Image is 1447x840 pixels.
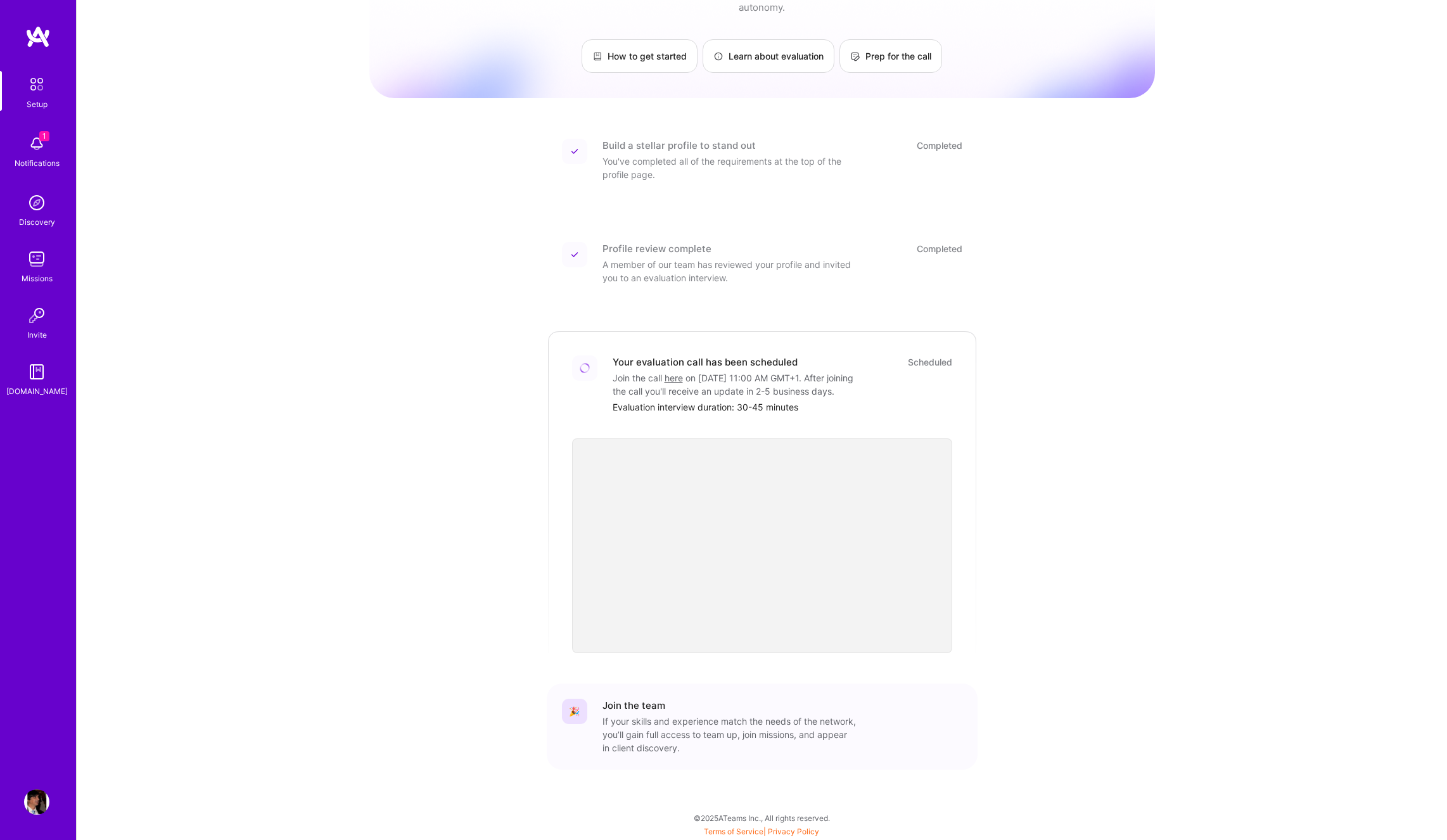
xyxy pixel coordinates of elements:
[613,355,798,369] div: Your evaluation call has been scheduled
[24,359,49,385] img: guide book
[703,39,834,73] a: Learn about evaluation
[613,371,866,398] div: Join the call on [DATE] 11:00 AM GMT+1 . After joining the call you'll receive an update in 2-5 b...
[578,362,590,374] img: Loading
[602,242,711,255] div: Profile review complete
[917,242,962,255] div: Completed
[908,355,952,369] div: Scheduled
[6,385,68,398] div: [DOMAIN_NAME]
[850,51,860,61] img: Prep for the call
[27,328,47,341] div: Invite
[21,789,53,815] a: User Avatar
[592,51,602,61] img: How to get started
[76,802,1447,834] div: © 2025 ATeams Inc., All rights reserved.
[24,303,49,328] img: Invite
[602,715,856,754] div: If your skills and experience match the needs of the network, you’ll gain full access to team up,...
[571,251,578,258] img: Completed
[25,25,51,48] img: logo
[602,699,665,712] div: Join the team
[704,827,763,836] a: Terms of Service
[582,39,698,73] a: How to get started
[602,258,856,284] div: A member of our team has reviewed your profile and invited you to an evaluation interview.
[24,131,49,156] img: bell
[602,155,856,181] div: You've completed all of the requirements at the top of the profile page.
[602,139,756,152] div: Build a stellar profile to stand out
[23,71,50,98] img: setup
[39,131,49,141] span: 1
[24,190,49,215] img: discovery
[571,148,578,155] img: Completed
[665,372,683,383] a: here
[24,789,49,815] img: User Avatar
[613,400,952,414] div: Evaluation interview duration: 30-45 minutes
[572,438,952,653] iframe: video
[713,51,723,61] img: Learn about evaluation
[24,246,49,272] img: teamwork
[19,215,55,229] div: Discovery
[562,699,587,724] div: 🎉
[22,272,53,285] div: Missions
[839,39,942,73] a: Prep for the call
[15,156,60,170] div: Notifications
[917,139,962,152] div: Completed
[768,827,819,836] a: Privacy Policy
[704,827,819,836] span: |
[27,98,48,111] div: Setup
